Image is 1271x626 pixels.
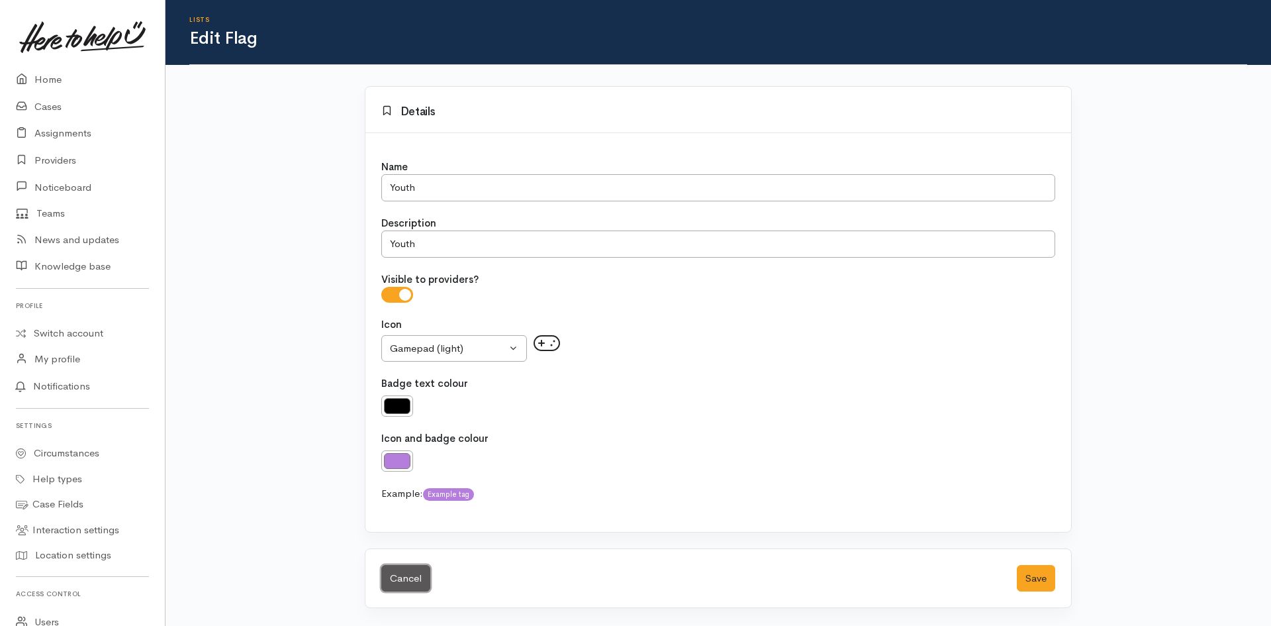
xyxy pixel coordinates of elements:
[16,585,149,603] h6: Access control
[381,105,1055,119] h3: Details
[381,216,436,231] label: Description
[189,29,1247,48] h1: Edit Flag
[381,317,402,333] label: Icon
[423,488,474,501] span: Example tag
[381,395,413,417] input: Choose your background color
[381,272,479,287] label: Visible to providers?
[381,160,408,175] label: Name
[381,565,430,592] a: Cancel
[381,486,1055,501] div: Example:
[381,376,468,391] label: Badge text colour
[1017,565,1055,592] button: Save
[16,297,149,315] h6: Profile
[16,417,149,435] h6: Settings
[189,16,1247,23] h6: Lists
[390,341,506,356] div: Gamepad (light)
[381,335,527,362] button: Gamepad (light)
[381,431,489,446] label: Icon and badge colour
[381,450,413,472] input: Choose your color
